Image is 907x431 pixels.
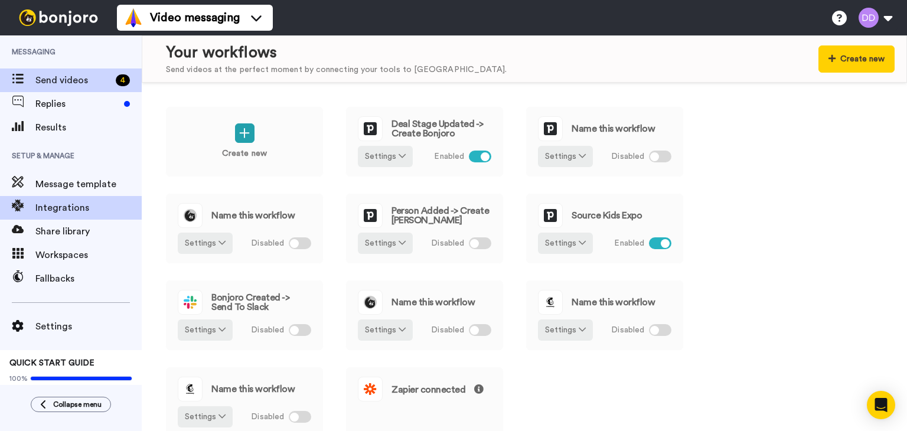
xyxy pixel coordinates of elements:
[178,233,233,254] button: Settings
[611,151,644,163] span: Disabled
[178,290,202,314] img: logo_slack.svg
[611,324,644,337] span: Disabled
[345,280,504,351] a: Name this workflowSettings Disabled
[251,324,284,337] span: Disabled
[9,374,28,383] span: 100%
[358,290,382,314] img: logo_round_yellow.svg
[166,42,507,64] div: Your workflows
[539,290,562,314] img: logo_mailchimp.svg
[211,384,295,394] span: Name this workflow
[345,193,504,264] a: Person Added -> Create [PERSON_NAME]Settings Disabled
[35,97,119,111] span: Replies
[31,397,111,412] button: Collapse menu
[391,206,491,225] span: Person Added -> Create [PERSON_NAME]
[358,319,413,341] button: Settings
[614,237,644,250] span: Enabled
[251,237,284,250] span: Disabled
[358,204,382,227] img: logo_pipedrive.png
[9,359,94,367] span: QUICK START GUIDE
[572,211,642,220] span: Source Kids Expo
[35,319,142,334] span: Settings
[124,8,143,27] img: vm-color.svg
[358,117,382,141] img: logo_pipedrive.png
[358,146,413,167] button: Settings
[150,9,240,26] span: Video messaging
[116,74,130,86] div: 4
[358,233,413,254] button: Settings
[358,377,382,401] img: logo_zapier.svg
[539,204,562,227] img: logo_pipedrive.png
[211,211,295,220] span: Name this workflow
[165,193,324,264] a: Name this workflowSettings Disabled
[35,248,142,262] span: Workspaces
[35,120,142,135] span: Results
[251,411,284,423] span: Disabled
[391,298,475,307] span: Name this workflow
[53,400,102,409] span: Collapse menu
[211,293,311,312] span: Bonjoro Created -> Send To Slack
[165,280,324,351] a: Bonjoro Created -> Send To SlackSettings Disabled
[526,193,684,264] a: Source Kids ExpoSettings Enabled
[538,146,593,167] button: Settings
[178,406,233,427] button: Settings
[14,9,103,26] img: bj-logo-header-white.svg
[526,106,684,177] a: Name this workflowSettings Disabled
[867,391,895,419] div: Open Intercom Messenger
[818,45,895,73] button: Create new
[178,319,233,341] button: Settings
[166,64,507,76] div: Send videos at the perfect moment by connecting your tools to [GEOGRAPHIC_DATA].
[35,73,111,87] span: Send videos
[434,151,464,163] span: Enabled
[35,201,142,215] span: Integrations
[538,319,593,341] button: Settings
[165,106,324,177] a: Create new
[526,280,684,351] a: Name this workflowSettings Disabled
[538,233,593,254] button: Settings
[391,119,491,138] span: Deal Stage Updated -> Create Bonjoro
[35,272,142,286] span: Fallbacks
[35,224,142,239] span: Share library
[178,377,202,401] img: logo_mailchimp.svg
[35,177,142,191] span: Message template
[345,106,504,177] a: Deal Stage Updated -> Create BonjoroSettings Enabled
[572,124,655,133] span: Name this workflow
[431,237,464,250] span: Disabled
[539,117,562,141] img: logo_pipedrive.png
[572,298,655,307] span: Name this workflow
[431,324,464,337] span: Disabled
[391,384,484,394] span: Zapier connected
[222,148,267,160] p: Create new
[178,204,202,227] img: logo_round_yellow.svg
